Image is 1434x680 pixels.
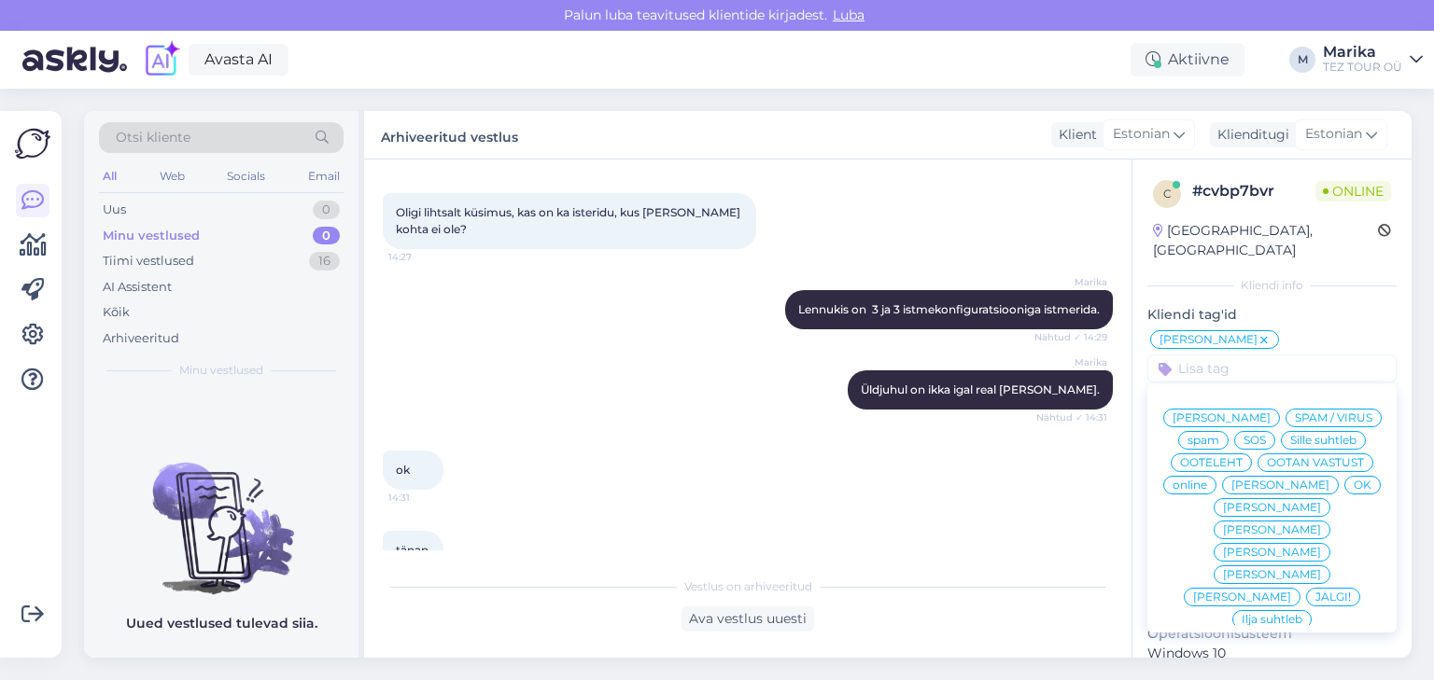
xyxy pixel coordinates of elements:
[1315,591,1351,603] span: JÄLGI!
[1188,435,1219,446] span: spam
[116,128,190,147] span: Otsi kliente
[1315,181,1391,201] span: Online
[103,252,194,271] div: Tiimi vestlused
[103,303,130,322] div: Kõik
[1354,479,1371,491] span: OK
[304,164,344,188] div: Email
[1173,412,1271,423] span: [PERSON_NAME]
[1210,125,1289,145] div: Klienditugi
[1231,479,1329,491] span: [PERSON_NAME]
[1153,221,1378,260] div: [GEOGRAPHIC_DATA], [GEOGRAPHIC_DATA]
[388,491,458,505] span: 14:31
[223,164,269,188] div: Socials
[142,40,181,79] img: explore-ai
[103,278,172,297] div: AI Assistent
[1223,547,1321,558] span: [PERSON_NAME]
[103,201,126,219] div: Uus
[827,7,870,23] span: Luba
[1305,124,1362,145] span: Estonian
[309,252,340,271] div: 16
[1295,412,1372,423] span: SPAM / VIRUS
[103,227,200,245] div: Minu vestlused
[1323,45,1402,60] div: Marika
[15,126,50,161] img: Askly Logo
[1113,124,1170,145] span: Estonian
[1323,60,1402,75] div: TEZ TOUR OÜ
[1160,334,1258,345] span: [PERSON_NAME]
[179,362,263,379] span: Minu vestlused
[1223,502,1321,513] span: [PERSON_NAME]
[1163,187,1172,201] span: c
[1289,47,1315,73] div: M
[1223,569,1321,580] span: [PERSON_NAME]
[1147,644,1397,663] p: Windows 10
[1147,305,1397,325] p: Kliendi tag'id
[156,164,189,188] div: Web
[861,382,1100,396] span: Üldjuhul on ikka igal real [PERSON_NAME].
[1034,330,1107,344] span: Nähtud ✓ 14:29
[313,201,340,219] div: 0
[396,463,410,477] span: ok
[1036,410,1107,424] span: Nähtud ✓ 14:31
[1051,125,1097,145] div: Klient
[1242,614,1302,625] span: Ilja suhtleb
[1037,355,1107,369] span: Marika
[1192,180,1315,202] div: # cvbp7bvr
[1290,435,1357,446] span: Sille suhtleb
[396,543,429,557] span: tänan
[1037,275,1107,289] span: Marika
[1193,591,1291,603] span: [PERSON_NAME]
[1244,435,1266,446] span: SOS
[682,606,814,631] div: Ava vestlus uuesti
[99,164,120,188] div: All
[684,578,812,595] span: Vestlus on arhiveeritud
[1267,457,1364,468] span: OOTAN VASTUST
[1173,479,1207,491] span: online
[1223,524,1321,535] span: [PERSON_NAME]
[1147,624,1397,644] p: Operatsioonisüsteem
[798,302,1100,316] span: Lennukis on 3 ja 3 istmekonfiguratsiooniga istmerida.
[1147,354,1397,382] input: Lisa tag
[1131,43,1244,76] div: Aktiivne
[388,250,458,264] span: 14:27
[103,329,179,348] div: Arhiveeritud
[1180,457,1243,468] span: OOTELEHT
[1147,277,1397,294] div: Kliendi info
[313,227,340,245] div: 0
[84,429,358,597] img: No chats
[1323,45,1423,75] a: MarikaTEZ TOUR OÜ
[396,205,743,236] span: Oligi lihtsalt küsimus, kas on ka isteridu, kus [PERSON_NAME] kohta ei ole?
[381,122,518,147] label: Arhiveeritud vestlus
[126,614,317,633] p: Uued vestlused tulevad siia.
[189,44,288,76] a: Avasta AI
